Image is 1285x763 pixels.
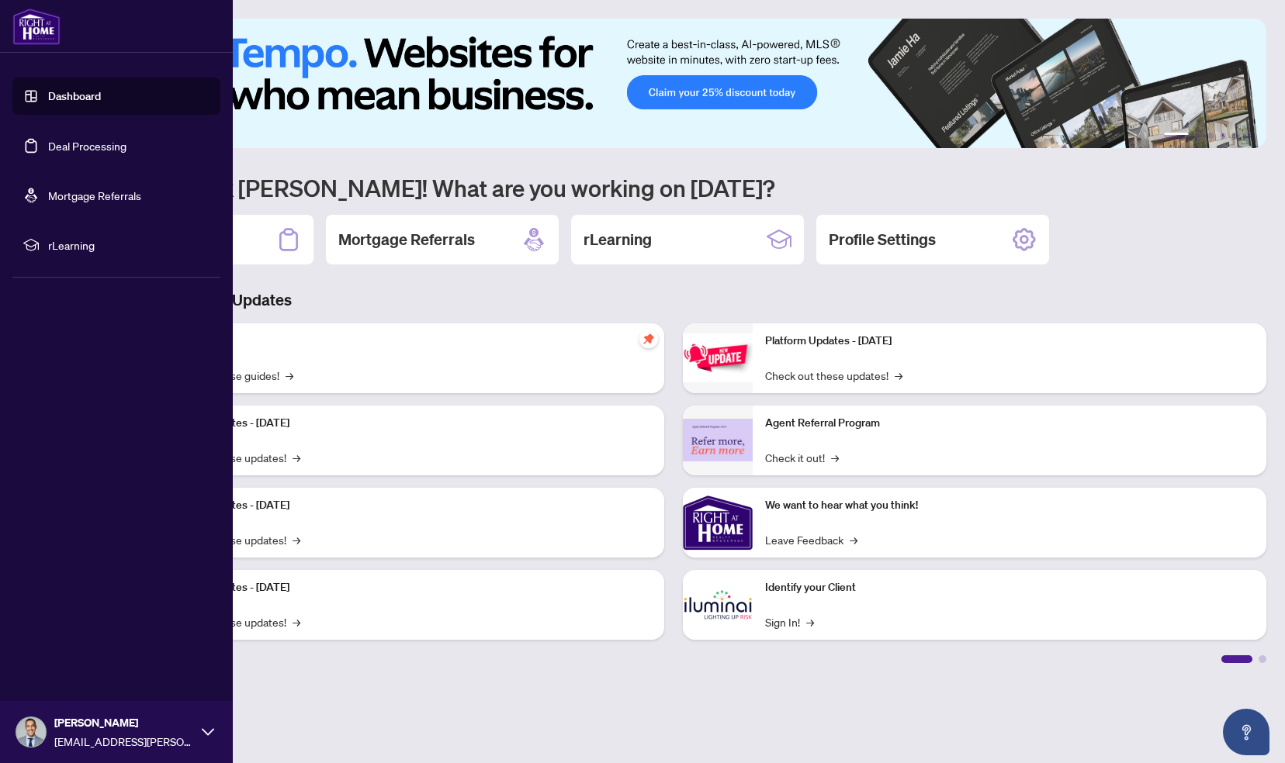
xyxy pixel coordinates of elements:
[163,497,652,514] p: Platform Updates - [DATE]
[639,330,658,348] span: pushpin
[48,89,101,103] a: Dashboard
[293,531,300,548] span: →
[765,333,1254,350] p: Platform Updates - [DATE]
[765,449,839,466] a: Check it out!→
[1207,133,1214,139] button: 3
[48,236,210,254] span: rLearning
[48,188,141,202] a: Mortgage Referrals
[765,367,902,384] a: Check out these updates!→
[163,579,652,596] p: Platform Updates - [DATE]
[81,19,1266,148] img: Slide 0
[81,289,1266,311] h3: Brokerage & Industry Updates
[163,333,652,350] p: Self-Help
[806,613,814,630] span: →
[338,229,475,250] h2: Mortgage Referrals
[765,415,1254,432] p: Agent Referral Program
[54,714,194,731] span: [PERSON_NAME]
[286,367,293,384] span: →
[48,139,126,153] a: Deal Processing
[765,579,1254,596] p: Identify your Client
[1223,709,1269,755] button: Open asap
[12,8,61,45] img: logo
[1164,133,1189,139] button: 1
[683,488,753,558] img: We want to hear what you think!
[683,333,753,382] img: Platform Updates - June 23, 2025
[829,229,936,250] h2: Profile Settings
[584,229,652,250] h2: rLearning
[293,449,300,466] span: →
[1245,133,1251,139] button: 6
[1195,133,1201,139] button: 2
[16,717,46,747] img: Profile Icon
[293,613,300,630] span: →
[81,173,1266,202] h1: Welcome back [PERSON_NAME]! What are you working on [DATE]?
[683,419,753,461] img: Agent Referral Program
[1232,133,1238,139] button: 5
[895,367,902,384] span: →
[765,613,814,630] a: Sign In!→
[765,497,1254,514] p: We want to hear what you think!
[54,733,194,750] span: [EMAIL_ADDRESS][PERSON_NAME][DOMAIN_NAME]
[850,531,857,548] span: →
[683,570,753,640] img: Identify your Client
[831,449,839,466] span: →
[1220,133,1226,139] button: 4
[765,531,857,548] a: Leave Feedback→
[163,415,652,432] p: Platform Updates - [DATE]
